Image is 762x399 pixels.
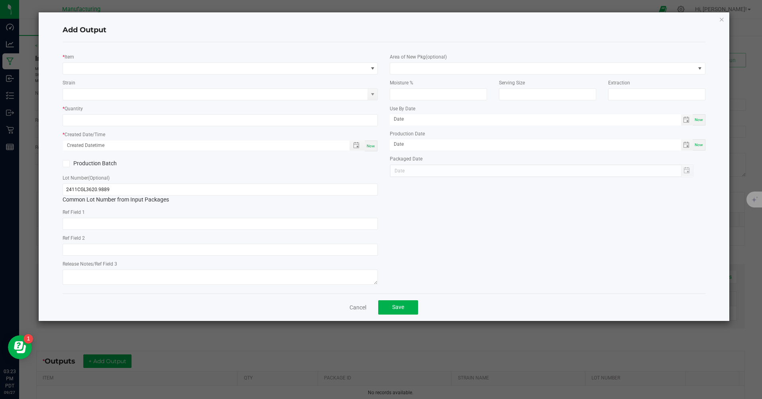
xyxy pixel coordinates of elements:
label: Packaged Date [390,155,422,162]
label: Ref Field 2 [63,235,85,242]
label: Extraction [608,79,630,86]
label: Strain [63,79,75,86]
label: Lot Number [63,174,110,182]
span: (Optional) [88,175,110,181]
input: Created Datetime [63,141,341,151]
iframe: Resource center [8,335,32,359]
span: Now [367,144,375,148]
span: Toggle popup [350,141,365,151]
label: Area of New Pkg [390,53,447,61]
label: Item [65,53,74,61]
label: Ref Field 1 [63,209,85,216]
label: Use By Date [390,105,415,112]
label: Quantity [65,105,83,112]
label: Production Batch [63,159,214,168]
span: NO DATA FOUND [63,63,378,74]
input: Date [390,139,681,149]
button: Save [378,300,418,315]
label: Release Notes/Ref Field 3 [63,260,117,268]
label: Created Date/Time [65,131,105,138]
span: Now [695,117,703,122]
span: Toggle calendar [681,114,693,125]
a: Cancel [350,303,366,311]
label: Production Date [390,130,425,137]
label: Moisture % [390,79,413,86]
span: Now [695,143,703,147]
span: Save [392,304,404,310]
span: Toggle calendar [681,139,693,151]
span: (optional) [426,54,447,60]
h4: Add Output [63,25,705,35]
div: Common Lot Number from Input Packages [63,184,378,204]
iframe: Resource center unread badge [24,334,33,344]
input: Date [390,114,681,124]
label: Serving Size [499,79,525,86]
